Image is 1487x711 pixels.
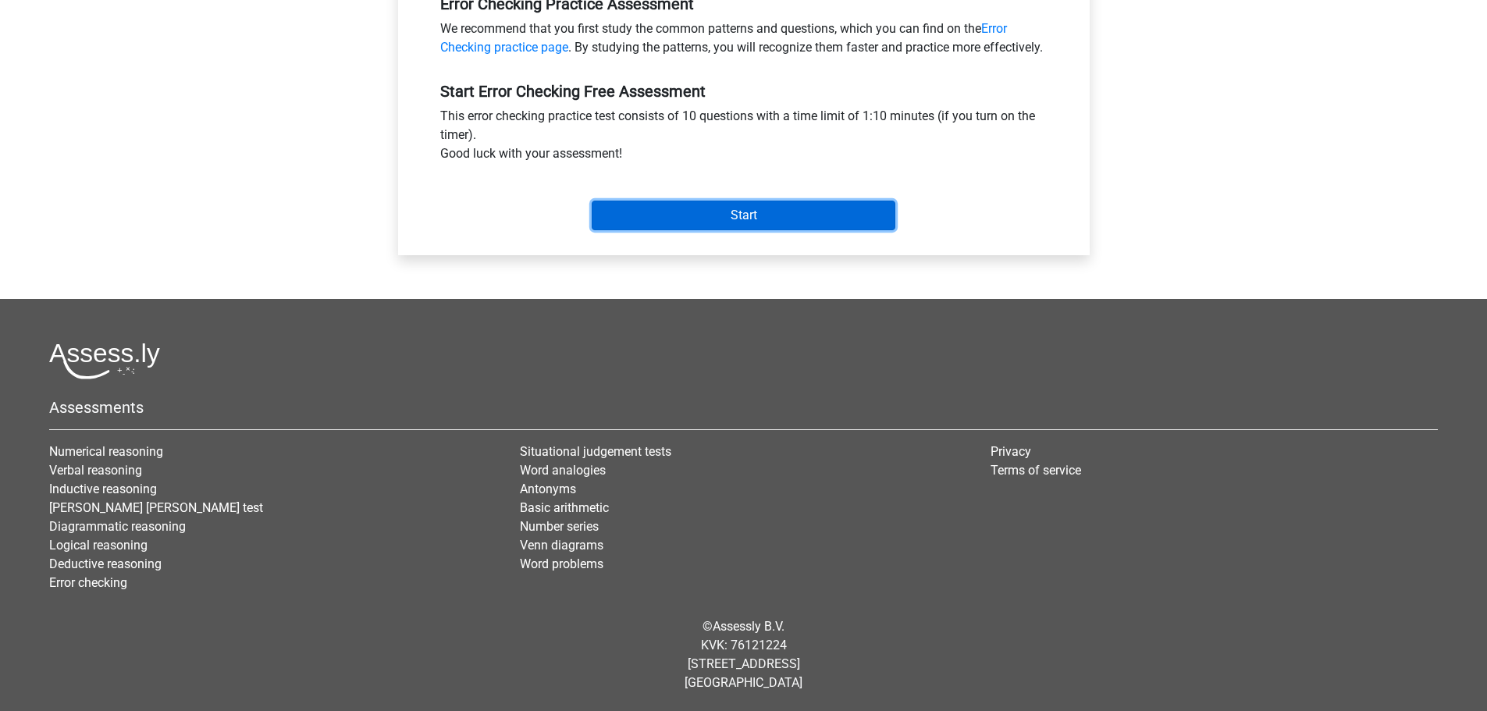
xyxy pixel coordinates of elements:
[520,463,606,478] a: Word analogies
[49,343,160,379] img: Assessly logo
[49,482,157,496] a: Inductive reasoning
[49,463,142,478] a: Verbal reasoning
[49,556,162,571] a: Deductive reasoning
[49,575,127,590] a: Error checking
[520,538,603,553] a: Venn diagrams
[520,519,599,534] a: Number series
[713,619,784,634] a: Assessly B.V.
[991,463,1081,478] a: Terms of service
[520,482,576,496] a: Antonyms
[49,519,186,534] a: Diagrammatic reasoning
[520,500,609,515] a: Basic arithmetic
[49,538,148,553] a: Logical reasoning
[429,107,1059,169] div: This error checking practice test consists of 10 questions with a time limit of 1:10 minutes (if ...
[429,20,1059,63] div: We recommend that you first study the common patterns and questions, which you can find on the . ...
[49,444,163,459] a: Numerical reasoning
[49,398,1438,417] h5: Assessments
[440,21,1007,55] a: Error Checking practice page
[991,444,1031,459] a: Privacy
[440,82,1048,101] h5: Start Error Checking Free Assessment
[520,444,671,459] a: Situational judgement tests
[37,605,1450,705] div: © KVK: 76121224 [STREET_ADDRESS] [GEOGRAPHIC_DATA]
[49,500,263,515] a: [PERSON_NAME] [PERSON_NAME] test
[520,556,603,571] a: Word problems
[592,201,895,230] input: Start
